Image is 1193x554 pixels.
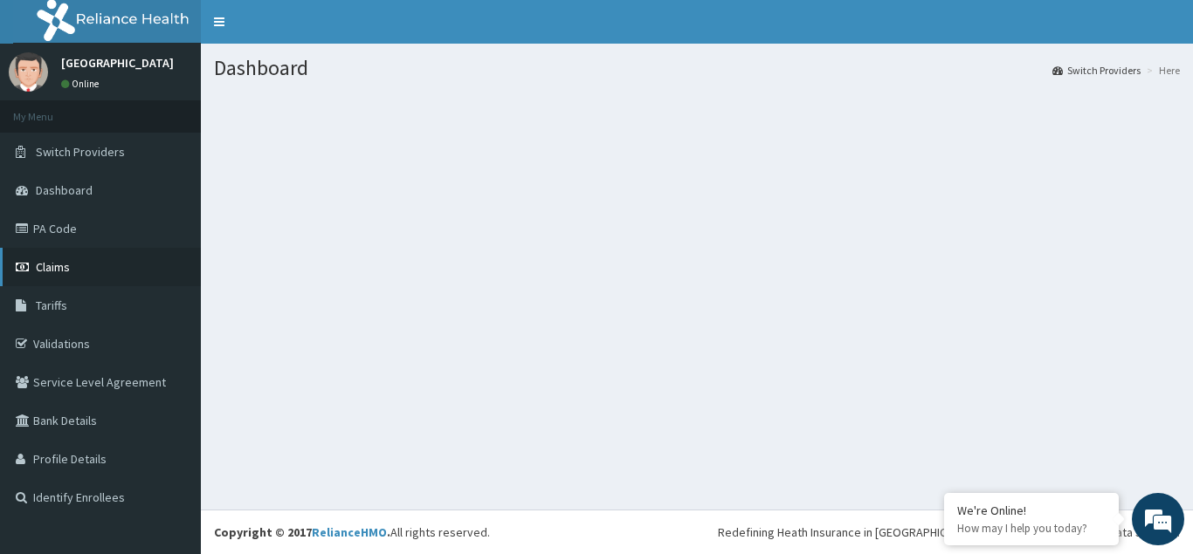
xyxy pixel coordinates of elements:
h1: Dashboard [214,57,1180,79]
img: User Image [9,52,48,92]
img: d_794563401_company_1708531726252_794563401 [32,87,71,131]
footer: All rights reserved. [201,510,1193,554]
span: Switch Providers [36,144,125,160]
a: Online [61,78,103,90]
span: Claims [36,259,70,275]
a: RelianceHMO [312,524,387,540]
textarea: Type your message and hit 'Enter' [9,369,333,430]
span: Tariffs [36,298,67,313]
li: Here [1142,63,1180,78]
div: We're Online! [957,503,1106,518]
p: How may I help you today? [957,521,1106,536]
a: Switch Providers [1052,63,1141,78]
div: Chat with us now [91,98,293,120]
span: We're online! [101,166,241,342]
span: Dashboard [36,182,93,198]
strong: Copyright © 2017 . [214,524,390,540]
div: Redefining Heath Insurance in [GEOGRAPHIC_DATA] using Telemedicine and Data Science! [718,523,1180,541]
p: [GEOGRAPHIC_DATA] [61,57,174,69]
div: Minimize live chat window [286,9,328,51]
